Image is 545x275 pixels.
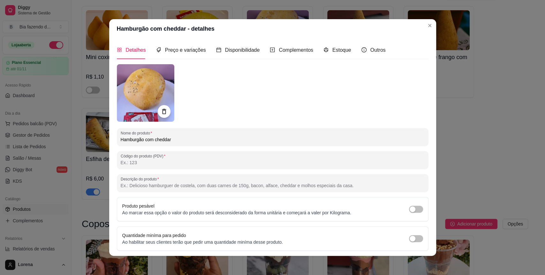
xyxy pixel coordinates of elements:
[121,159,425,166] input: Código do produto (PDV)
[425,20,435,31] button: Close
[117,64,174,122] img: produto
[156,47,161,52] span: tags
[323,47,329,52] span: code-sandbox
[121,136,425,143] input: Nome do produto
[121,176,161,182] label: Descrição do produto
[109,19,436,38] header: Hamburgão com cheddar - detalhes
[122,210,352,216] p: Ao marcar essa opção o valor do produto será desconsiderado da forma unitária e começará a valer ...
[117,47,122,52] span: appstore
[370,47,386,53] span: Outros
[270,47,275,52] span: plus-square
[122,203,155,209] label: Produto pesável
[279,47,313,53] span: Complementos
[332,47,351,53] span: Estoque
[121,153,168,159] label: Código do produto (PDV)
[361,47,367,52] span: info-circle
[121,130,154,136] label: Nome do produto
[121,182,425,189] input: Descrição do produto
[165,47,206,53] span: Preço e variações
[122,239,283,245] p: Ao habilitar seus clientes terão que pedir uma quantidade miníma desse produto.
[126,47,146,53] span: Detalhes
[122,233,186,238] label: Quantidade miníma para pedido
[225,47,260,53] span: Disponibilidade
[216,47,221,52] span: calendar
